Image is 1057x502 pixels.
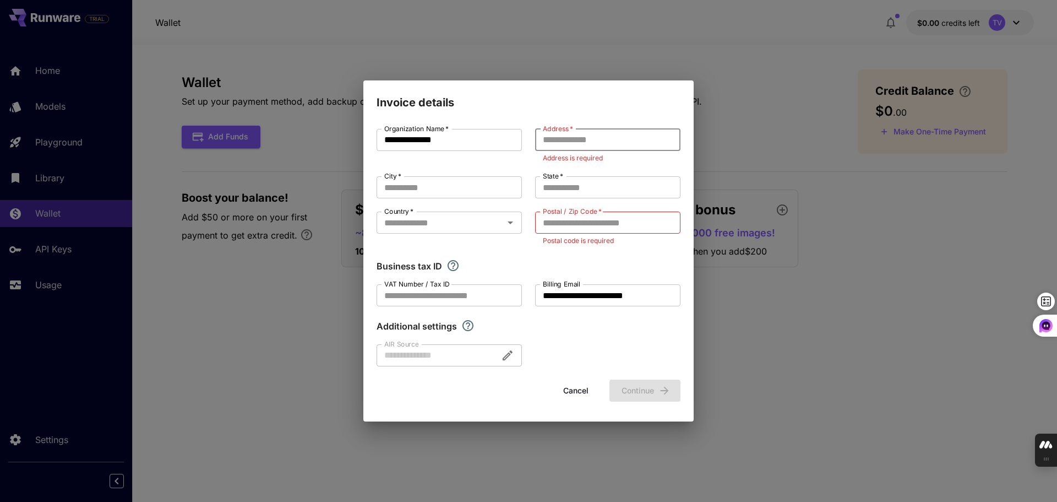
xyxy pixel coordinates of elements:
label: Address [543,124,573,133]
label: City [384,171,401,181]
p: Address is required [543,153,673,164]
svg: Explore additional customization settings [461,319,475,332]
label: State [543,171,563,181]
button: Open [503,215,518,230]
label: Country [384,207,413,216]
p: Business tax ID [377,260,442,273]
svg: If you are a business tax registrant, please enter your business tax ID here. [446,259,460,272]
label: Organization Name [384,124,449,133]
label: AIR Source [384,339,418,349]
label: VAT Number / Tax ID [384,279,450,289]
label: Postal / Zip Code [543,207,602,216]
p: Additional settings [377,320,457,333]
p: Postal code is required [543,235,673,246]
h2: Invoice details [363,80,694,111]
button: Cancel [551,380,601,402]
label: Billing Email [543,279,580,289]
